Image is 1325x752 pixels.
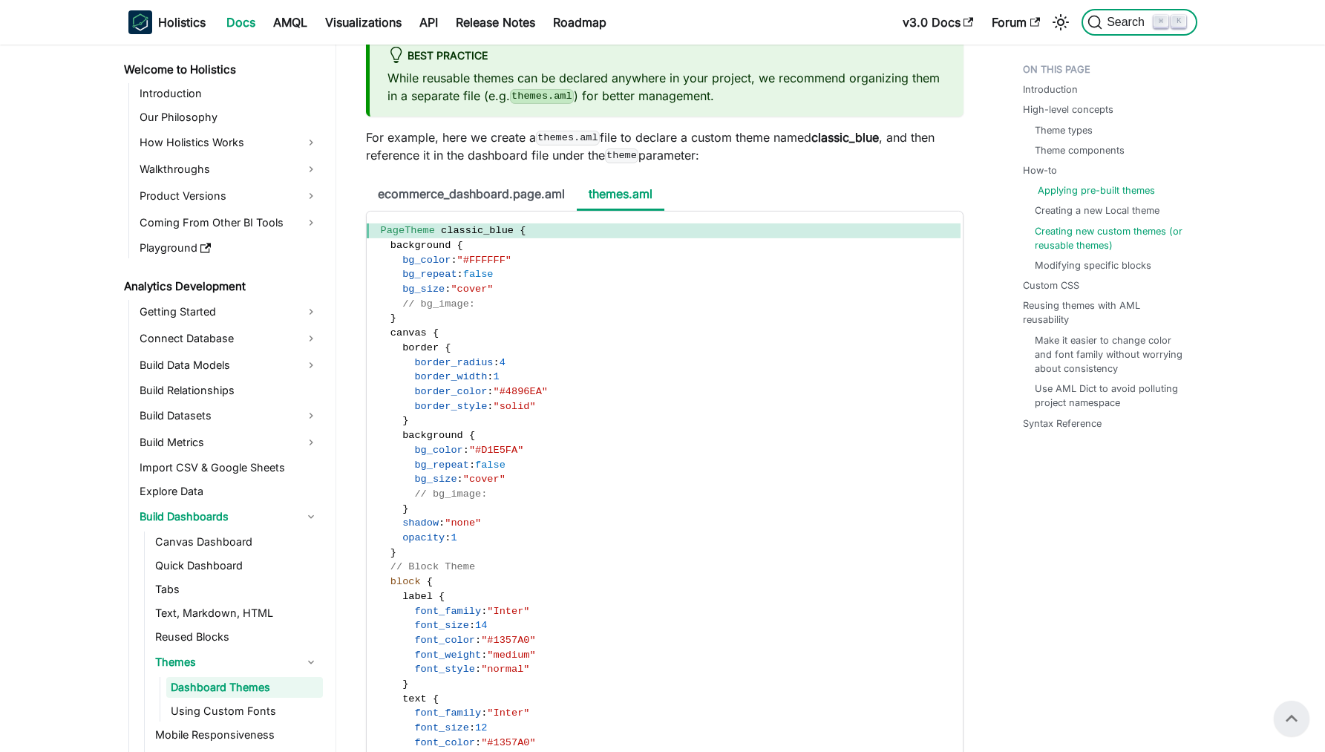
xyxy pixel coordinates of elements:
[414,707,481,719] span: font_family
[316,10,410,34] a: Visualizations
[402,503,408,514] span: }
[469,460,475,471] span: :
[481,707,487,719] span: :
[445,532,451,543] span: :
[983,10,1049,34] a: Forum
[135,353,323,377] a: Build Data Models
[494,371,500,382] span: 1
[402,284,445,295] span: bg_size
[135,238,323,258] a: Playground
[390,240,451,251] span: background
[410,10,447,34] a: API
[1035,382,1182,410] a: Use AML Dict to avoid polluting project namespace
[135,505,323,529] a: Build Dashboards
[427,576,433,587] span: {
[264,10,316,34] a: AMQL
[387,69,946,105] p: While reusable themes can be declared anywhere in your project, we recommend organizing them in a...
[463,474,506,485] span: "cover"
[135,131,323,154] a: How Holistics Works
[481,737,535,748] span: "#1357A0"
[402,255,451,266] span: bg_color
[481,650,487,661] span: :
[151,627,323,647] a: Reused Blocks
[414,386,487,397] span: border_color
[481,635,535,646] span: "#1357A0"
[390,313,396,324] span: }
[811,130,879,145] strong: classic_blue
[1049,10,1073,34] button: Switch between dark and light mode (currently light mode)
[151,555,323,576] a: Quick Dashboard
[135,300,323,324] a: Getting Started
[1035,258,1151,272] a: Modifying specific blocks
[390,547,396,558] span: }
[414,664,475,675] span: font_style
[414,722,468,733] span: font_size
[151,579,323,600] a: Tabs
[414,620,468,631] span: font_size
[135,211,323,235] a: Coming From Other BI Tools
[402,430,463,441] span: background
[487,371,493,382] span: :
[135,457,323,478] a: Import CSV & Google Sheets
[1035,333,1182,376] a: Make it easier to change color and font family without worrying about consistency
[494,386,548,397] span: "#4896EA"
[1154,15,1168,28] kbd: ⌘
[135,481,323,502] a: Explore Data
[114,45,336,752] nav: Docs sidebar
[1038,183,1155,197] a: Applying pre-built themes
[151,532,323,552] a: Canvas Dashboard
[457,474,463,485] span: :
[1274,701,1309,736] button: Scroll back to top
[402,342,439,353] span: border
[544,10,615,34] a: Roadmap
[1023,278,1079,292] a: Custom CSS
[475,722,487,733] span: 12
[414,737,475,748] span: font_color
[402,591,433,602] span: label
[135,157,323,181] a: Walkthroughs
[414,401,487,412] span: border_style
[135,107,323,128] a: Our Philosophy
[166,701,323,722] a: Using Custom Fonts
[494,401,536,412] span: "solid"
[475,620,487,631] span: 14
[366,128,964,164] p: For example, here we create a file to declare a custom theme named , and then reference it in the...
[605,148,639,163] code: theme
[402,269,457,280] span: bg_repeat
[414,357,493,368] span: border_radius
[577,179,664,211] li: themes.aml
[463,445,469,456] span: :
[402,679,408,690] span: }
[475,460,506,471] span: false
[481,606,487,617] span: :
[1023,298,1188,327] a: Reusing themes with AML reusability
[433,693,439,704] span: {
[469,430,475,441] span: {
[469,445,523,456] span: "#D1E5FA"
[166,677,323,698] a: Dashboard Themes
[441,225,514,236] span: classic_blue
[447,10,544,34] a: Release Notes
[151,650,323,674] a: Themes
[1023,102,1113,117] a: High-level concepts
[487,401,493,412] span: :
[487,650,535,661] span: "medium"
[128,10,206,34] a: HolisticsHolistics
[414,371,487,382] span: border_width
[387,47,946,66] div: Best Practice
[500,357,506,368] span: 4
[414,635,475,646] span: font_color
[402,532,445,543] span: opacity
[151,603,323,624] a: Text, Markdown, HTML
[487,386,493,397] span: :
[475,664,481,675] span: :
[520,225,526,236] span: {
[414,460,468,471] span: bg_repeat
[469,620,475,631] span: :
[1035,123,1093,137] a: Theme types
[135,380,323,401] a: Build Relationships
[475,635,481,646] span: :
[402,517,439,529] span: shadow
[414,650,481,661] span: font_weight
[481,664,529,675] span: "normal"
